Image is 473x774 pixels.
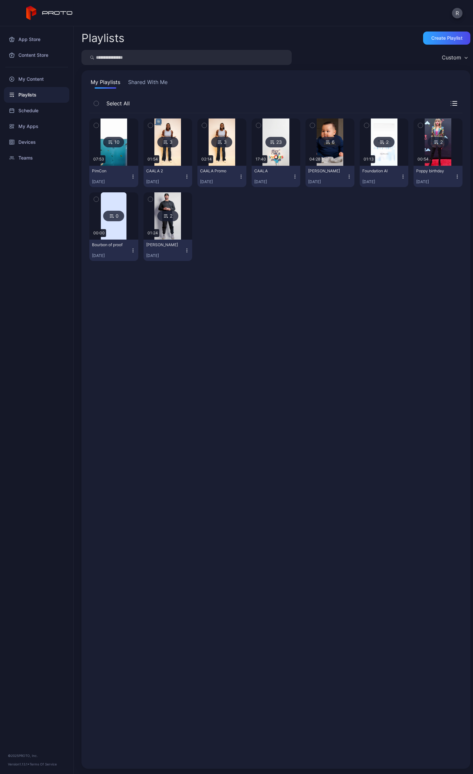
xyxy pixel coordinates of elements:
[4,71,69,87] a: My Content
[92,229,106,237] div: 00:00
[144,166,192,187] button: CAALA 2[DATE]
[308,168,344,174] div: Bob Random
[362,168,398,174] div: Foundation AI
[81,32,124,44] h2: Playlists
[89,240,138,261] button: Bourbon of proof[DATE]
[197,166,246,187] button: CAALA Promo[DATE]
[92,253,130,258] div: [DATE]
[89,78,122,89] button: My Playlists
[4,103,69,118] a: Schedule
[200,179,238,184] div: [DATE]
[103,137,124,147] div: 10
[146,168,182,174] div: CAALA 2
[4,118,69,134] a: My Apps
[414,166,462,187] button: Poppy birthday[DATE]
[92,168,128,174] div: PimCon
[254,179,293,184] div: [DATE]
[211,137,232,147] div: 3
[92,242,128,247] div: Bourbon of proof
[200,168,236,174] div: CAALA Promo
[442,54,461,61] div: Custom
[416,168,452,174] div: Poppy birthday
[144,240,192,261] button: [PERSON_NAME][DATE]
[4,150,69,166] a: Teams
[320,137,341,147] div: 6
[89,166,138,187] button: PimCon[DATE]
[308,179,347,184] div: [DATE]
[428,137,449,147] div: 2
[146,242,182,247] div: Albert lion
[373,137,394,147] div: 2
[146,229,159,237] div: 01:24
[157,211,178,221] div: 2
[308,155,322,163] div: 04:28
[103,99,130,107] span: Select All
[360,166,409,187] button: Foundation AI[DATE]
[127,78,169,89] button: Shared With Me
[8,753,65,758] div: © 2025 PROTO, Inc.
[4,134,69,150] a: Devices
[439,50,470,65] button: Custom
[423,32,470,45] button: Create Playlist
[254,168,290,174] div: CAALA
[452,8,462,18] button: R
[146,179,185,184] div: [DATE]
[431,35,462,41] div: Create Playlist
[416,155,430,163] div: 00:54
[265,137,286,147] div: 23
[30,762,57,766] a: Terms Of Service
[4,32,69,47] a: App Store
[157,137,178,147] div: 3
[416,179,455,184] div: [DATE]
[8,762,30,766] span: Version 1.13.1 •
[92,179,130,184] div: [DATE]
[92,155,105,163] div: 07:53
[103,211,124,221] div: 0
[4,87,69,103] a: Playlists
[254,155,267,163] div: 17:40
[146,253,185,258] div: [DATE]
[362,155,375,163] div: 01:13
[146,155,159,163] div: 01:54
[252,166,301,187] button: CAALA[DATE]
[4,47,69,63] a: Content Store
[305,166,354,187] button: [PERSON_NAME][DATE]
[200,155,213,163] div: 02:14
[362,179,401,184] div: [DATE]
